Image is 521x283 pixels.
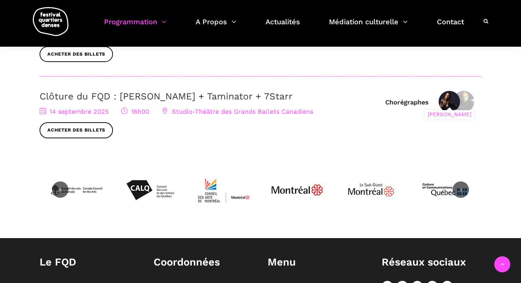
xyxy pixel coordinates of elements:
[425,110,474,119] div: [PERSON_NAME]
[382,256,481,268] h1: Réseaux sociaux
[162,108,313,115] span: Studio-Théâtre des Grands Ballets Canadiens
[197,163,251,217] img: CMYK_Logo_CAMMontreal
[123,163,177,217] img: Calq_noir
[385,98,429,106] div: Chorégraphes
[344,163,398,217] img: Logo_Mtl_Le_Sud-Ouest.svg_
[453,91,474,112] img: 7starr
[268,256,367,268] h1: Menu
[439,91,460,112] img: Valerie T Chartier
[40,256,139,268] h1: Le FQD
[196,16,236,37] a: A Propos
[33,7,68,36] img: logo-fqd-med
[154,256,253,268] h1: Coordonnées
[40,91,293,102] a: Clôture du FQD : [PERSON_NAME] + Taminator + 7Starr
[104,16,166,37] a: Programmation
[329,16,408,37] a: Médiation culturelle
[270,163,324,217] img: JPGnr_b
[265,16,300,37] a: Actualités
[40,122,113,138] a: Acheter des billets
[40,46,113,62] a: Acheter des billets
[437,16,464,37] a: Contact
[40,108,109,115] span: 14 septembre 2025
[418,163,471,217] img: mccq-3-3
[50,163,103,217] img: CAC_BW_black_f
[121,108,149,115] span: 16h00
